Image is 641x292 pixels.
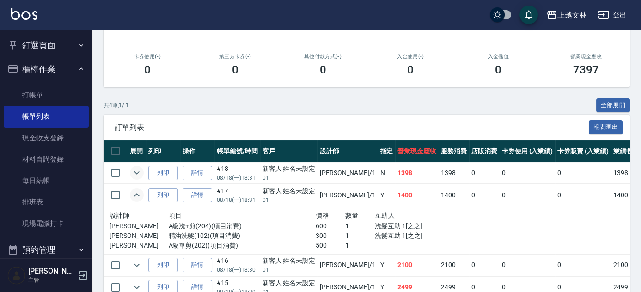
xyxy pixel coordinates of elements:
button: expand row [130,188,144,202]
th: 列印 [146,140,180,162]
p: 1 [345,221,375,231]
button: expand row [130,258,144,272]
h2: 入金儲值 [465,54,531,60]
h2: 卡券使用(-) [115,54,180,60]
a: 詳情 [183,188,212,202]
th: 服務消費 [439,140,469,162]
p: 01 [263,196,316,204]
div: 新客人 姓名未設定 [263,186,316,196]
span: 項目 [168,212,182,219]
td: 0 [555,162,611,184]
td: #16 [214,254,260,276]
img: Logo [11,8,37,20]
button: 列印 [148,258,178,272]
button: 預約管理 [4,238,89,262]
th: 展開 [128,140,146,162]
h3: 0 [232,63,238,76]
a: 報表匯出 [589,122,623,131]
th: 營業現金應收 [395,140,439,162]
td: 0 [500,184,556,206]
td: 1398 [395,162,439,184]
button: expand row [130,166,144,180]
img: Person [7,266,26,285]
td: [PERSON_NAME] /1 [317,254,378,276]
h2: 營業現金應收 [553,54,619,60]
a: 詳情 [183,166,212,180]
td: 1400 [395,184,439,206]
h3: 0 [495,63,501,76]
span: 互助人 [375,212,395,219]
td: 0 [555,254,611,276]
p: [PERSON_NAME] [110,221,168,231]
td: N [378,162,395,184]
td: Y [378,254,395,276]
p: 01 [263,174,316,182]
a: 帳單列表 [4,106,89,127]
td: [PERSON_NAME] /1 [317,184,378,206]
p: 01 [263,266,316,274]
p: 08/18 (一) 18:31 [217,174,258,182]
button: 全部展開 [596,98,630,113]
th: 卡券使用 (入業績) [500,140,556,162]
td: 0 [500,162,556,184]
h2: 第三方卡券(-) [202,54,268,60]
td: 0 [469,162,500,184]
button: save [519,6,538,24]
td: 0 [469,254,500,276]
p: 600 [316,221,345,231]
span: 價格 [316,212,329,219]
h3: 0 [320,63,326,76]
p: 08/18 (一) 18:30 [217,266,258,274]
a: 現金收支登錄 [4,128,89,149]
h3: 0 [407,63,414,76]
td: 0 [555,184,611,206]
div: 上越文林 [557,9,587,21]
a: 材料自購登錄 [4,149,89,170]
span: 數量 [345,212,359,219]
td: 0 [500,254,556,276]
div: 新客人 姓名未設定 [263,256,316,266]
button: 上越文林 [543,6,591,24]
td: 1398 [439,162,469,184]
td: Y [378,184,395,206]
button: 櫃檯作業 [4,57,89,81]
td: #17 [214,184,260,206]
td: #18 [214,162,260,184]
td: [PERSON_NAME] /1 [317,162,378,184]
button: 報表匯出 [589,120,623,134]
p: 洗髮互助-1[之之] [375,221,463,231]
p: 1 [345,241,375,250]
th: 操作 [180,140,214,162]
p: A級洗+剪(204)(項目消費) [168,221,316,231]
h5: [PERSON_NAME] [28,267,75,276]
p: A級單剪(202)(項目消費) [168,241,316,250]
p: 500 [316,241,345,250]
th: 店販消費 [469,140,500,162]
span: 設計師 [110,212,129,219]
td: 2100 [439,254,469,276]
span: 訂單列表 [115,123,589,132]
button: 列印 [148,188,178,202]
h2: 入金使用(-) [378,54,443,60]
th: 設計師 [317,140,378,162]
td: 0 [469,184,500,206]
p: 08/18 (一) 18:31 [217,196,258,204]
a: 詳情 [183,258,212,272]
a: 現場電腦打卡 [4,213,89,234]
p: 300 [316,231,345,241]
a: 打帳單 [4,85,89,106]
button: 釘選頁面 [4,33,89,57]
a: 每日結帳 [4,170,89,191]
p: 1 [345,231,375,241]
p: [PERSON_NAME] [110,231,168,241]
div: 新客人 姓名未設定 [263,278,316,288]
p: 主管 [28,276,75,284]
td: 1400 [439,184,469,206]
p: 共 4 筆, 1 / 1 [104,101,129,109]
a: 排班表 [4,191,89,213]
p: [PERSON_NAME] [110,241,168,250]
th: 指定 [378,140,395,162]
th: 卡券販賣 (入業績) [555,140,611,162]
h3: 7397 [573,63,599,76]
h2: 其他付款方式(-) [290,54,356,60]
